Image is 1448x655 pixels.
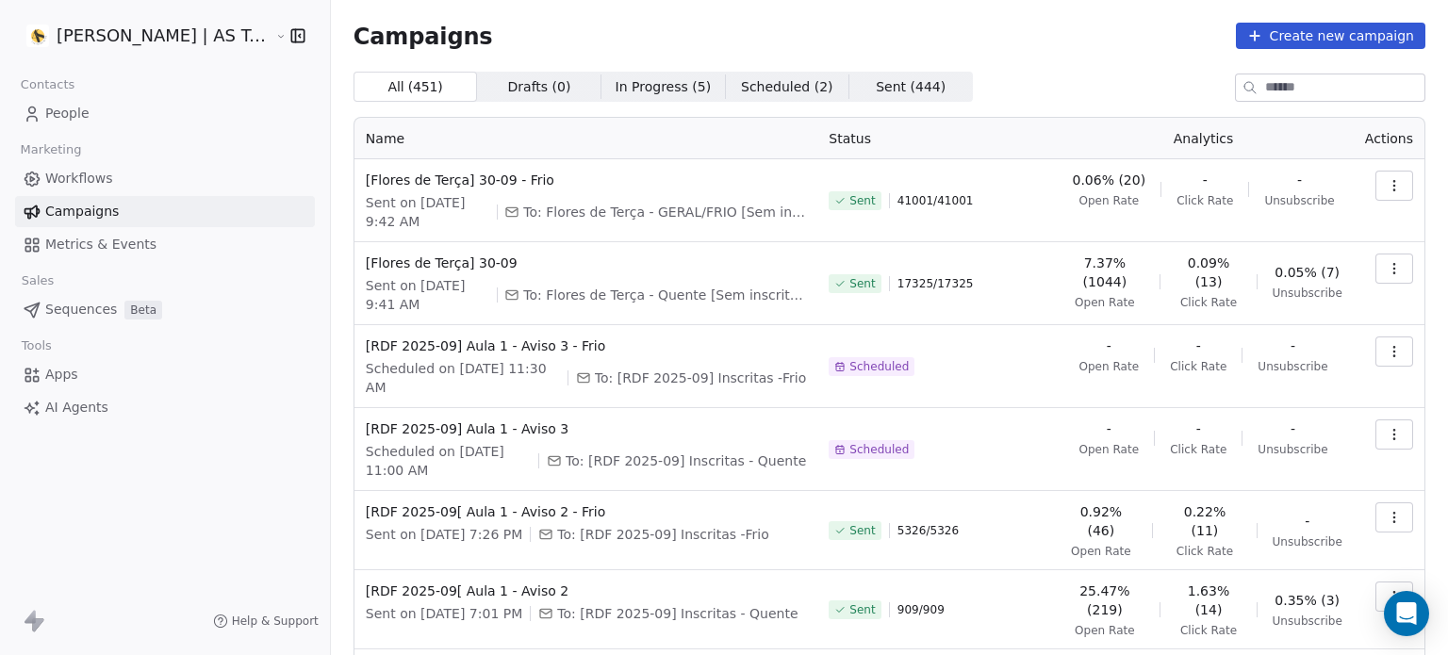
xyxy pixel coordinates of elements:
[57,24,271,48] span: [PERSON_NAME] | AS Treinamentos
[354,23,493,49] span: Campaigns
[876,77,946,97] span: Sent ( 444 )
[1203,171,1208,189] span: -
[1071,544,1131,559] span: Open Rate
[366,359,560,397] span: Scheduled on [DATE] 11:30 AM
[15,98,315,129] a: People
[45,235,156,254] span: Metrics & Events
[897,276,974,291] span: 17325 / 17325
[1258,359,1327,374] span: Unsubscribe
[508,77,571,97] span: Drafts ( 0 )
[1170,442,1226,457] span: Click Rate
[213,614,319,629] a: Help & Support
[13,267,62,295] span: Sales
[1180,623,1237,638] span: Click Rate
[232,614,319,629] span: Help & Support
[1273,614,1342,629] span: Unsubscribe
[366,254,806,272] span: [Flores de Terça] 30-09
[1168,502,1241,540] span: 0.22% (11)
[45,104,90,123] span: People
[1072,171,1145,189] span: 0.06% (20)
[1291,336,1295,355] span: -
[1107,336,1111,355] span: -
[1275,263,1340,282] span: 0.05% (7)
[849,359,909,374] span: Scheduled
[1176,254,1241,291] span: 0.09% (13)
[523,203,806,221] span: To: Flores de Terça - GERAL/FRIO [Sem inscritas]
[1196,419,1201,438] span: -
[26,25,49,47] img: Logo%202022%20quad.jpg
[13,332,59,360] span: Tools
[849,276,875,291] span: Sent
[897,523,959,538] span: 5326 / 5326
[366,442,531,480] span: Scheduled on [DATE] 11:00 AM
[523,286,806,304] span: To: Flores de Terça - Quente [Sem inscritas]
[741,77,833,97] span: Scheduled ( 2 )
[45,202,119,221] span: Campaigns
[15,294,315,325] a: SequencesBeta
[15,196,315,227] a: Campaigns
[366,171,806,189] span: [Flores de Terça] 30-09 - Frio
[124,301,162,319] span: Beta
[1291,419,1295,438] span: -
[45,300,117,319] span: Sequences
[45,398,108,418] span: AI Agents
[817,118,1053,159] th: Status
[595,368,807,387] span: To: [RDF 2025-09] Inscritas -Frio
[366,336,806,355] span: [RDF 2025-09] Aula 1 - Aviso 3 - Frio
[15,359,315,390] a: Apps
[1196,336,1201,355] span: -
[1297,171,1302,189] span: -
[45,365,78,385] span: Apps
[616,77,712,97] span: In Progress ( 5 )
[366,276,489,314] span: Sent on [DATE] 9:41 AM
[1273,534,1342,549] span: Unsubscribe
[1107,419,1111,438] span: -
[1064,254,1144,291] span: 7.37% (1044)
[849,602,875,617] span: Sent
[366,502,806,521] span: [RDF 2025-09[ Aula 1 - Aviso 2 - Frio
[1236,23,1425,49] button: Create new campaign
[12,136,90,164] span: Marketing
[1354,118,1424,159] th: Actions
[366,604,522,623] span: Sent on [DATE] 7:01 PM
[12,71,83,99] span: Contacts
[1176,581,1241,619] span: 1.63% (14)
[897,602,945,617] span: 909 / 909
[15,392,315,423] a: AI Agents
[566,451,806,470] span: To: [RDF 2025-09] Inscritas - Quente
[1273,286,1342,301] span: Unsubscribe
[1078,359,1139,374] span: Open Rate
[1176,544,1233,559] span: Click Rate
[1305,512,1309,531] span: -
[366,525,522,544] span: Sent on [DATE] 7:26 PM
[1176,193,1233,208] span: Click Rate
[1053,118,1354,159] th: Analytics
[1064,502,1137,540] span: 0.92% (46)
[366,419,806,438] span: [RDF 2025-09] Aula 1 - Aviso 3
[557,525,769,544] span: To: [RDF 2025-09] Inscritas -Frio
[849,442,909,457] span: Scheduled
[1170,359,1226,374] span: Click Rate
[1258,442,1327,457] span: Unsubscribe
[557,604,798,623] span: To: [RDF 2025-09] Inscritas - Quente
[1078,442,1139,457] span: Open Rate
[1180,295,1237,310] span: Click Rate
[15,163,315,194] a: Workflows
[15,229,315,260] a: Metrics & Events
[1078,193,1139,208] span: Open Rate
[354,118,817,159] th: Name
[1275,591,1340,610] span: 0.35% (3)
[1075,623,1135,638] span: Open Rate
[897,193,974,208] span: 41001 / 41001
[45,169,113,188] span: Workflows
[849,193,875,208] span: Sent
[1064,581,1144,619] span: 25.47% (219)
[1264,193,1334,208] span: Unsubscribe
[1075,295,1135,310] span: Open Rate
[23,20,261,52] button: [PERSON_NAME] | AS Treinamentos
[366,193,489,231] span: Sent on [DATE] 9:42 AM
[366,581,806,600] span: [RDF 2025-09[ Aula 1 - Aviso 2
[849,523,875,538] span: Sent
[1384,591,1429,636] div: Open Intercom Messenger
